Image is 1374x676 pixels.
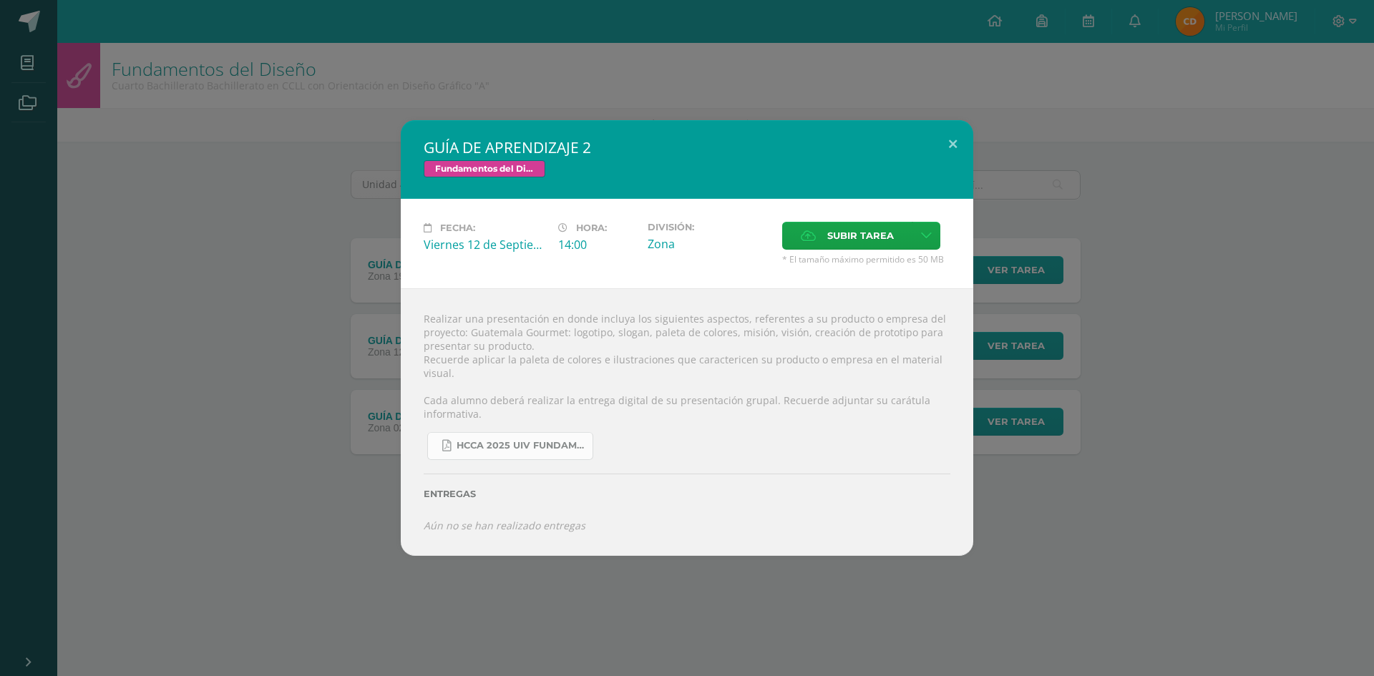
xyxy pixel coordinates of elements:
[932,120,973,169] button: Close (Esc)
[424,519,585,532] i: Aún no se han realizado entregas
[424,137,950,157] h2: GUÍA DE APRENDIZAJE 2
[648,236,771,252] div: Zona
[457,440,585,451] span: HCCA 2025 UIV FUNDAMENTOS DEL DISEÑO.docx (3).pdf
[648,222,771,232] label: División:
[424,237,547,253] div: Viernes 12 de Septiembre
[558,237,636,253] div: 14:00
[424,489,950,499] label: Entregas
[427,432,593,460] a: HCCA 2025 UIV FUNDAMENTOS DEL DISEÑO.docx (3).pdf
[827,222,894,249] span: Subir tarea
[782,253,950,265] span: * El tamaño máximo permitido es 50 MB
[401,288,973,556] div: Realizar una presentación en donde incluya los siguientes aspectos, referentes a su producto o em...
[440,222,475,233] span: Fecha:
[424,160,545,177] span: Fundamentos del Diseño
[576,222,607,233] span: Hora:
